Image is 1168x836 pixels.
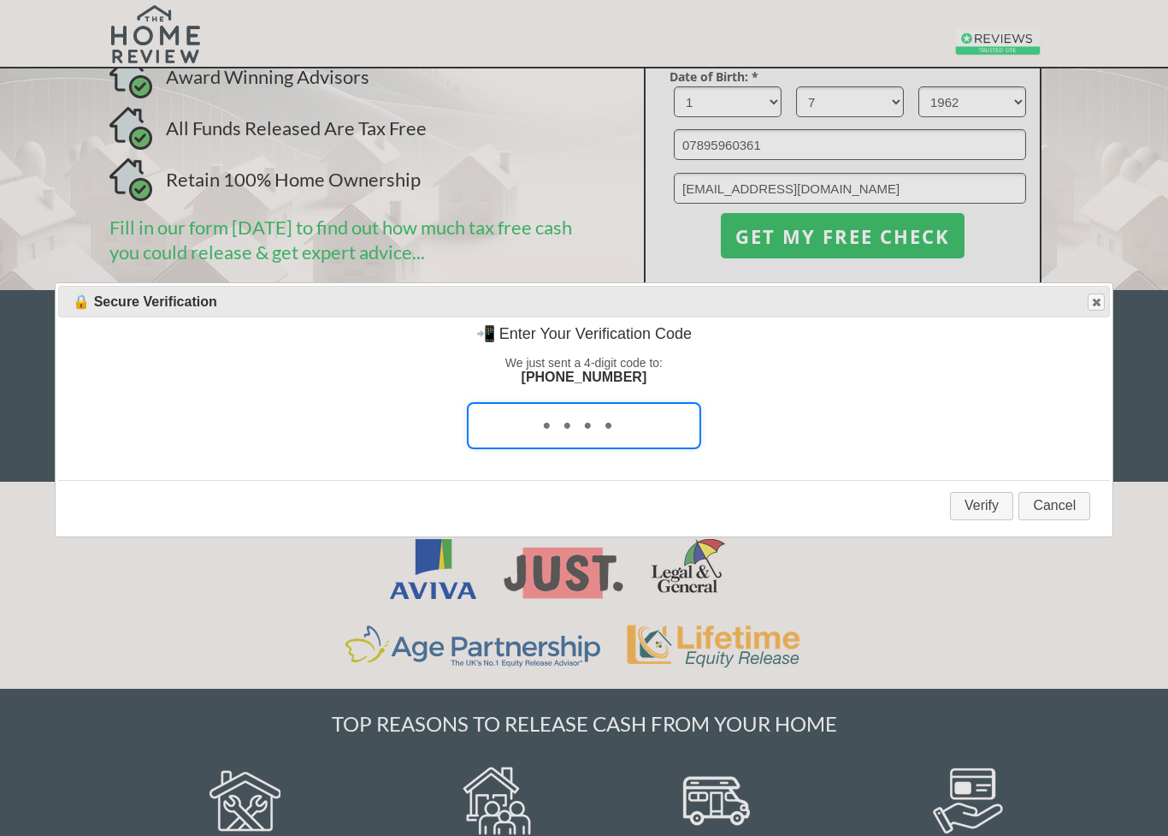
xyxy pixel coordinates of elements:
button: Cancel [1018,492,1090,520]
p: 📲 Enter Your Verification Code [72,324,1095,343]
span: 🔒 Secure Verification [73,293,993,310]
p: [PHONE_NUMBER] [72,370,1095,385]
p: We just sent a 4-digit code to: [72,356,1095,370]
button: Close [1088,293,1105,311]
button: Verify [950,492,1013,520]
input: •••• [467,402,701,449]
